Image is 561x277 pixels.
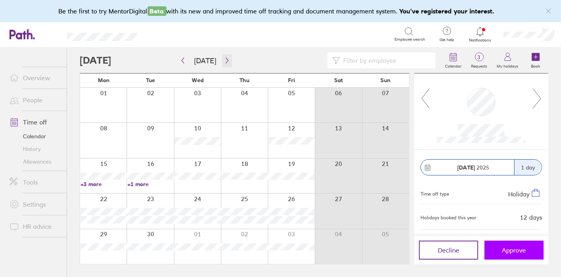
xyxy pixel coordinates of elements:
[80,181,127,188] a: +3 more
[3,174,67,190] a: Tools
[380,77,391,83] span: Sun
[421,215,477,220] div: Holidays booked this year
[148,6,166,16] span: Beta
[127,181,174,188] a: +1 more
[3,143,67,155] a: History
[492,48,523,73] a: My holidays
[458,164,490,171] span: 2025
[466,48,492,73] a: 3Requests
[421,188,449,198] div: Time off type
[3,155,67,168] a: Allowances
[159,30,179,38] div: Search
[146,77,155,83] span: Tue
[3,92,67,108] a: People
[502,247,526,254] span: Approve
[3,114,67,130] a: Time off
[239,77,249,83] span: Thu
[527,62,545,69] label: Book
[440,48,466,73] a: Calendar
[514,160,542,175] div: 1 day
[492,62,523,69] label: My holidays
[59,6,503,16] div: Be the first to try MentorDigital with its new and improved time off tracking and document manage...
[334,77,343,83] span: Sat
[523,48,548,73] a: Book
[466,54,492,60] span: 3
[458,164,475,171] strong: [DATE]
[467,26,493,43] a: Notifications
[434,38,460,42] span: Get help
[467,38,493,43] span: Notifications
[288,77,295,83] span: Fri
[3,219,67,234] a: HR advice
[484,241,544,260] button: Approve
[98,77,110,83] span: Mon
[3,70,67,86] a: Overview
[192,77,204,83] span: Wed
[3,130,67,143] a: Calendar
[440,62,466,69] label: Calendar
[188,54,223,67] button: [DATE]
[3,196,67,212] a: Settings
[419,241,478,260] button: Decline
[400,7,495,15] b: You've registered your interest.
[466,62,492,69] label: Requests
[438,247,459,254] span: Decline
[340,53,431,68] input: Filter by employee
[520,214,542,221] div: 12 days
[395,37,425,42] span: Employee search
[508,190,529,198] span: Holiday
